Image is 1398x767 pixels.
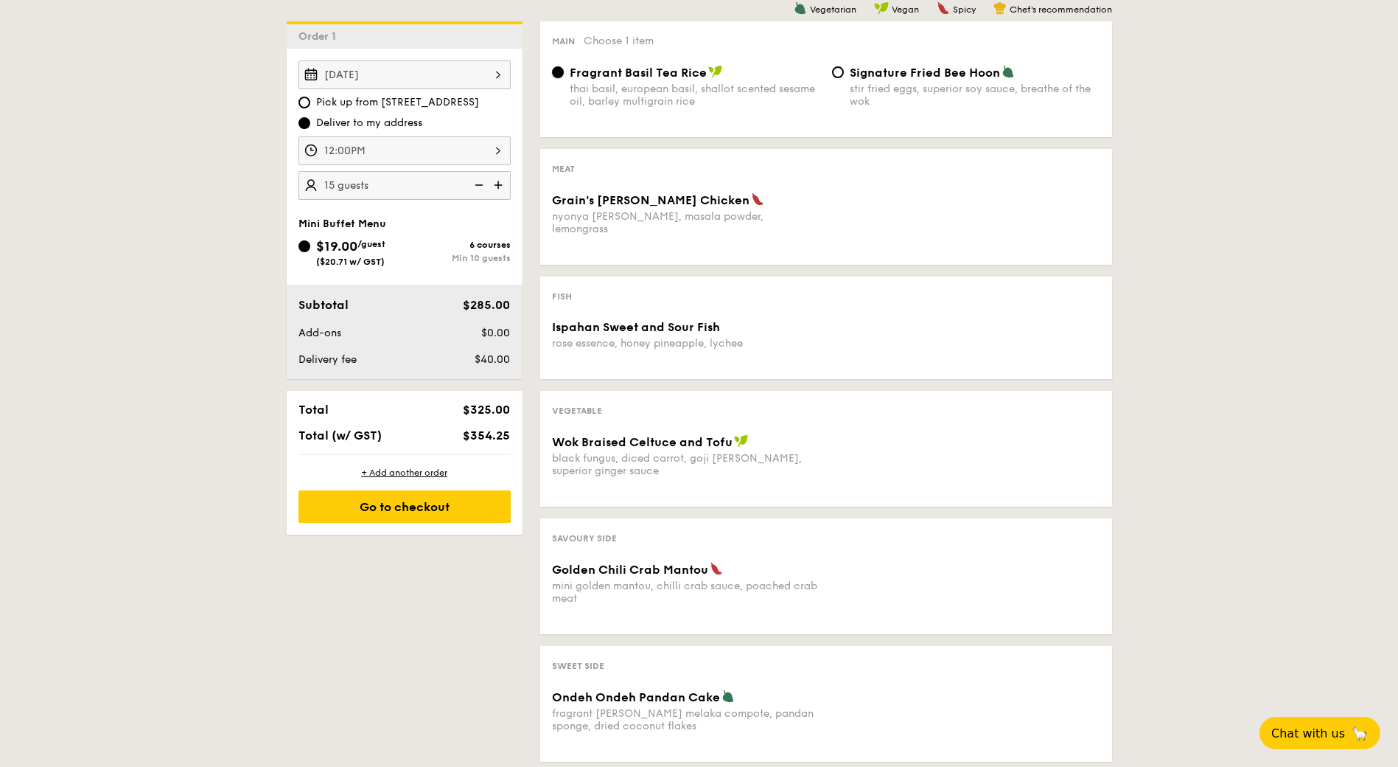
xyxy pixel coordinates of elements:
[1351,725,1369,742] span: 🦙
[405,240,511,250] div: 6 courses
[316,95,479,110] span: Pick up from [STREET_ADDRESS]
[892,4,919,15] span: Vegan
[463,428,510,442] span: $354.25
[298,428,382,442] span: Total (w/ GST)
[721,690,735,703] img: icon-vegetarian.fe4039eb.svg
[710,562,723,575] img: icon-spicy.37a8142b.svg
[298,490,511,523] div: Go to checkout
[463,403,510,417] span: $325.00
[552,452,820,477] div: black fungus, diced carrot, goji [PERSON_NAME], superior ginger sauce
[298,60,511,89] input: Event date
[298,353,357,366] span: Delivery fee
[993,1,1007,15] img: icon-chef-hat.a58ddaea.svg
[552,210,820,235] div: nyonya [PERSON_NAME], masala powder, lemongrass
[316,257,385,267] span: ($20.71 w/ GST)
[937,1,950,15] img: icon-spicy.37a8142b.svg
[357,239,385,249] span: /guest
[298,30,342,43] span: Order 1
[953,4,976,15] span: Spicy
[298,467,511,479] div: + Add another order
[552,66,564,78] input: Fragrant Basil Tea Ricethai basil, european basil, shallot scented sesame oil, barley multigrain ...
[1010,4,1112,15] span: Chef's recommendation
[570,83,820,108] div: thai basil, european basil, shallot scented sesame oil, barley multigrain rice
[552,661,604,671] span: Sweet Side
[489,171,511,199] img: icon-add.58712e84.svg
[552,690,720,704] span: Ondeh Ondeh Pandan Cake
[316,238,357,254] span: $19.00
[734,434,749,448] img: icon-vegan.f8ff3823.svg
[298,171,511,200] input: Number of guests
[810,4,856,15] span: Vegetarian
[552,193,749,207] span: Grain's [PERSON_NAME] Chicken
[874,1,889,15] img: icon-vegan.f8ff3823.svg
[552,164,575,174] span: Meat
[298,97,310,108] input: Pick up from [STREET_ADDRESS]
[298,298,349,312] span: Subtotal
[552,36,575,46] span: Main
[463,298,510,312] span: $285.00
[481,327,510,339] span: $0.00
[552,533,617,544] span: Savoury Side
[298,136,511,165] input: Event time
[298,403,329,417] span: Total
[475,353,510,366] span: $40.00
[405,253,511,263] div: Min 10 guests
[1271,726,1345,740] span: Chat with us
[751,192,764,206] img: icon-spicy.37a8142b.svg
[850,66,1000,80] span: Signature Fried Bee Hoon
[552,406,602,416] span: Vegetable
[552,580,820,605] div: mini golden mantou, chilli crab sauce, poached crab meat
[584,35,654,47] span: Choose 1 item
[552,337,820,350] div: rose essence, honey pineapple, lychee
[1002,65,1015,78] img: icon-vegetarian.fe4039eb.svg
[298,240,310,252] input: $19.00/guest($20.71 w/ GST)6 coursesMin 10 guests
[552,563,708,577] span: Golden Chili Crab Mantou
[794,1,807,15] img: icon-vegetarian.fe4039eb.svg
[850,83,1100,108] div: stir fried eggs, superior soy sauce, breathe of the wok
[832,66,844,78] input: Signature Fried Bee Hoonstir fried eggs, superior soy sauce, breathe of the wok
[298,218,386,230] span: Mini Buffet Menu
[1259,717,1380,749] button: Chat with us🦙
[552,291,572,302] span: Fish
[708,65,723,78] img: icon-vegan.f8ff3823.svg
[570,66,707,80] span: Fragrant Basil Tea Rice
[298,117,310,129] input: Deliver to my address
[552,707,820,732] div: fragrant [PERSON_NAME] melaka compote, pandan sponge, dried coconut flakes
[552,320,720,334] span: Ispahan Sweet and Sour Fish
[466,171,489,199] img: icon-reduce.1d2dbef1.svg
[298,327,341,339] span: Add-ons
[316,116,422,131] span: Deliver to my address
[552,435,733,449] span: Wok Braised Celtuce and Tofu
